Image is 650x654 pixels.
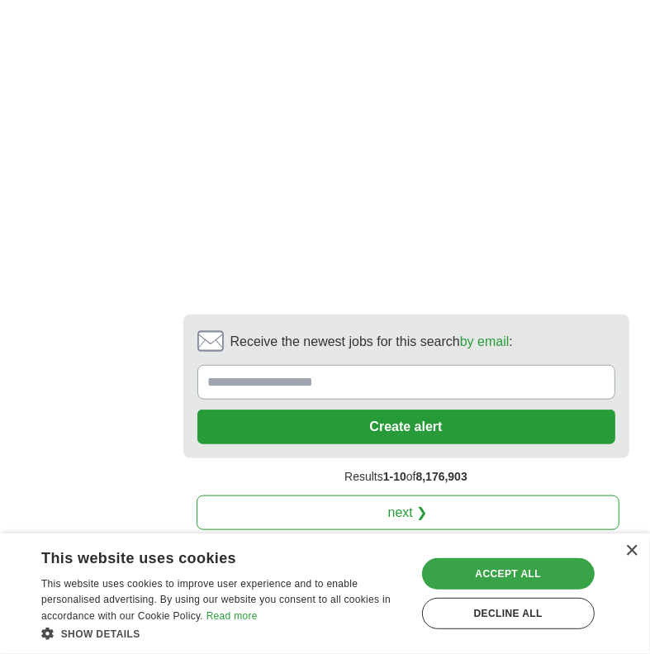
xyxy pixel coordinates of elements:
a: by email [460,334,510,348]
button: Create alert [197,410,615,444]
span: This website uses cookies to improve user experience and to enable personalised advertising. By u... [41,578,391,623]
div: Show details [41,625,405,642]
span: Receive the newest jobs for this search : [230,332,513,352]
div: This website uses cookies [41,543,363,568]
div: Accept all [422,558,595,590]
span: Show details [61,628,140,640]
span: 1-10 [383,470,406,483]
div: Close [625,545,638,557]
div: Decline all [422,598,595,629]
a: Read more, opens a new window [206,610,258,622]
div: Results of [183,458,629,495]
a: next ❯ [197,495,619,530]
span: 8,176,903 [416,470,467,483]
